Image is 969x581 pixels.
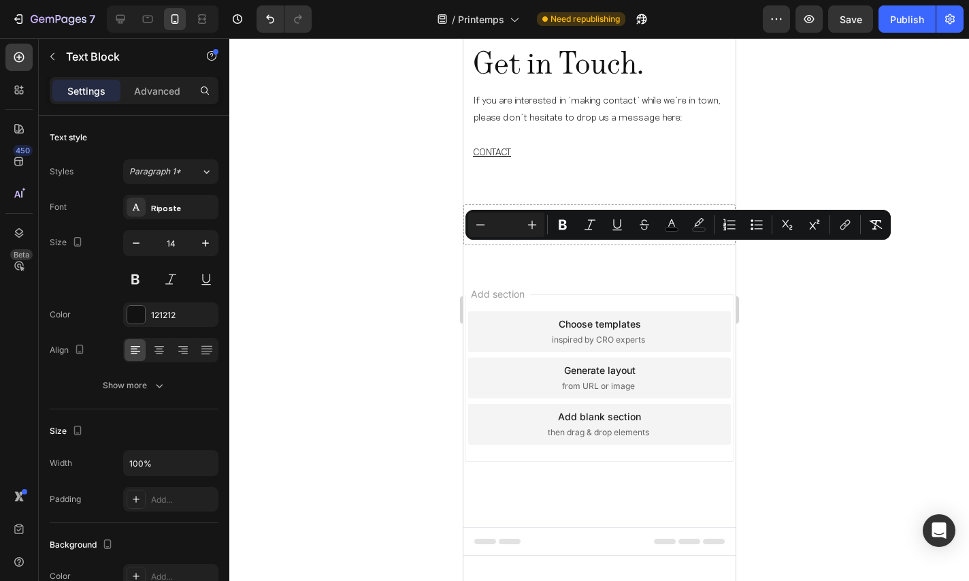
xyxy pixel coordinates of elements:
div: Size [50,422,86,441]
div: 450 [13,145,33,156]
div: Color [50,309,71,321]
button: 7 [5,5,101,33]
button: Publish [878,5,936,33]
div: Text style [50,131,87,144]
div: Size [50,234,86,252]
div: 121212 [151,309,215,321]
iframe: To enrich screen reader interactions, please activate Accessibility in Grammarly extension settings [463,38,736,581]
div: Show more [103,379,166,392]
p: 7 [89,11,95,27]
p: Settings [67,84,105,98]
button: Show more [50,373,218,398]
div: Add... [151,494,215,506]
div: Publish [890,12,924,27]
div: Align [50,341,88,360]
div: Styles [50,166,73,178]
span: Need republishing [551,13,620,25]
button: Paragraph 1* [123,159,218,184]
div: Background [50,536,116,554]
button: Save [828,5,873,33]
p: Advanced [134,84,180,98]
div: Editor contextual toolbar [465,210,891,240]
div: Width [50,457,72,469]
span: Printemps [458,12,504,27]
input: Auto [124,451,218,475]
div: Open Intercom Messenger [923,514,955,547]
span: Save [840,14,862,25]
div: Undo/Redo [257,5,312,33]
div: Font [50,201,67,213]
span: / [452,12,455,27]
div: Riposte [151,202,215,214]
p: Text Block [66,48,182,65]
div: Beta [10,249,33,260]
span: Paragraph 1* [129,166,181,178]
div: Padding [50,493,81,505]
